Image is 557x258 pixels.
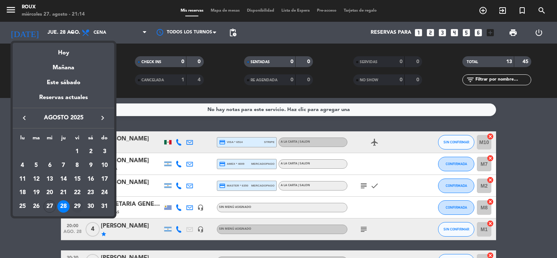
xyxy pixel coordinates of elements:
[84,186,98,200] td: 23 de agosto de 2025
[71,159,83,172] div: 8
[98,145,111,159] td: 3 de agosto de 2025
[44,173,56,185] div: 13
[98,146,111,158] div: 3
[57,200,70,213] div: 28
[44,187,56,199] div: 20
[98,200,111,213] div: 31
[29,172,43,186] td: 12 de agosto de 2025
[16,172,29,186] td: 11 de agosto de 2025
[57,186,70,200] td: 21 de agosto de 2025
[84,145,98,159] td: 2 de agosto de 2025
[31,113,96,123] span: agosto 2025
[57,159,70,172] div: 7
[84,172,98,186] td: 16 de agosto de 2025
[16,173,29,185] div: 11
[84,159,98,172] td: 9 de agosto de 2025
[70,200,84,213] td: 29 de agosto de 2025
[44,159,56,172] div: 6
[71,200,83,213] div: 29
[98,187,111,199] div: 24
[29,159,43,172] td: 5 de agosto de 2025
[30,200,42,213] div: 26
[16,187,29,199] div: 18
[71,187,83,199] div: 22
[44,200,56,213] div: 27
[96,113,109,123] button: keyboard_arrow_right
[70,172,84,186] td: 15 de agosto de 2025
[13,93,114,108] div: Reservas actuales
[16,134,29,145] th: lunes
[16,200,29,213] td: 25 de agosto de 2025
[98,173,111,185] div: 17
[70,186,84,200] td: 22 de agosto de 2025
[57,159,70,172] td: 7 de agosto de 2025
[16,159,29,172] td: 4 de agosto de 2025
[16,186,29,200] td: 18 de agosto de 2025
[84,159,97,172] div: 9
[57,187,70,199] div: 21
[13,58,114,73] div: Mañana
[43,200,57,213] td: 27 de agosto de 2025
[84,173,97,185] div: 16
[70,134,84,145] th: viernes
[57,134,70,145] th: jueves
[98,172,111,186] td: 17 de agosto de 2025
[84,187,97,199] div: 23
[57,200,70,213] td: 28 de agosto de 2025
[57,172,70,186] td: 14 de agosto de 2025
[30,173,42,185] div: 12
[29,134,43,145] th: martes
[84,200,98,213] td: 30 de agosto de 2025
[98,134,111,145] th: domingo
[13,73,114,93] div: Este sábado
[71,146,83,158] div: 1
[16,145,70,159] td: AGO.
[16,200,29,213] div: 25
[29,186,43,200] td: 19 de agosto de 2025
[29,200,43,213] td: 26 de agosto de 2025
[30,187,42,199] div: 19
[98,200,111,213] td: 31 de agosto de 2025
[98,186,111,200] td: 24 de agosto de 2025
[18,113,31,123] button: keyboard_arrow_left
[43,159,57,172] td: 6 de agosto de 2025
[98,159,111,172] td: 10 de agosto de 2025
[57,173,70,185] div: 14
[84,200,97,213] div: 30
[98,159,111,172] div: 10
[98,114,107,122] i: keyboard_arrow_right
[13,43,114,58] div: Hoy
[16,159,29,172] div: 4
[43,134,57,145] th: miércoles
[70,145,84,159] td: 1 de agosto de 2025
[20,114,29,122] i: keyboard_arrow_left
[43,186,57,200] td: 20 de agosto de 2025
[70,159,84,172] td: 8 de agosto de 2025
[84,134,98,145] th: sábado
[30,159,42,172] div: 5
[71,173,83,185] div: 15
[84,146,97,158] div: 2
[43,172,57,186] td: 13 de agosto de 2025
